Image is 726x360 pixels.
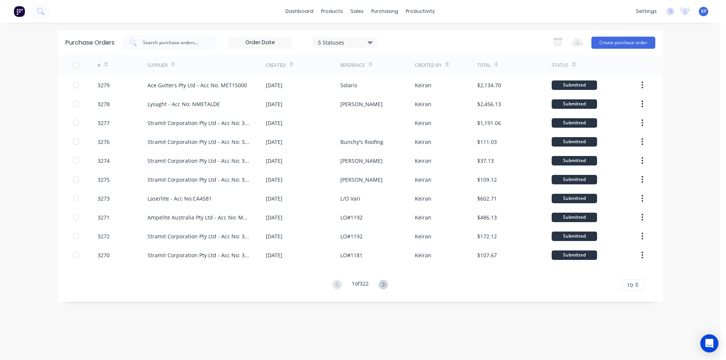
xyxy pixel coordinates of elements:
div: Keiran [415,213,431,221]
div: [DATE] [266,157,282,165]
div: [PERSON_NAME] [340,100,383,108]
input: Order Date [228,37,292,48]
div: $172.12 [477,232,497,240]
div: Submitted [552,156,597,165]
div: [PERSON_NAME] [340,176,383,184]
span: KF [701,8,706,15]
div: 3276 [98,138,110,146]
input: Search purchase orders... [142,39,205,46]
div: Keiran [415,232,431,240]
div: $602.71 [477,195,497,202]
div: 3275 [98,176,110,184]
div: LO#1181 [340,251,363,259]
div: Keiran [415,100,431,108]
div: sales [347,6,368,17]
div: Submitted [552,175,597,184]
div: $107.67 [477,251,497,259]
div: Stramit Corporation Pty Ltd - Acc No: 32915 [147,251,251,259]
div: Submitted [552,194,597,203]
div: $111.03 [477,138,497,146]
div: [DATE] [266,138,282,146]
div: Keiran [415,176,431,184]
div: $2,134.70 [477,81,501,89]
div: [DATE] [266,119,282,127]
div: Submitted [552,137,597,147]
div: Ampelite Australia Pty Ltd - Acc No: METSUP [147,213,251,221]
div: Bunchy's Roofing [340,138,383,146]
div: Lysaght - Acc No: NMETALDE [147,100,220,108]
div: L/O Vari [340,195,360,202]
div: Submitted [552,118,597,128]
div: Created By [415,62,442,69]
div: [DATE] [266,81,282,89]
div: Status [552,62,568,69]
div: Submitted [552,80,597,90]
div: 3270 [98,251,110,259]
div: Total [477,62,491,69]
div: 5 Statuses [318,38,372,46]
div: Stramit Corporation Pty Ltd - Acc No: 32915 [147,119,251,127]
div: # [98,62,101,69]
div: $37.13 [477,157,494,165]
div: Keiran [415,251,431,259]
div: products [317,6,347,17]
div: $1,191.06 [477,119,501,127]
div: 3277 [98,119,110,127]
div: Keiran [415,195,431,202]
a: dashboard [282,6,317,17]
div: Submitted [552,232,597,241]
span: 10 [627,281,633,289]
div: LO#1192 [340,232,363,240]
div: Keiran [415,138,431,146]
div: LO#1192 [340,213,363,221]
img: Factory [14,6,25,17]
div: 3271 [98,213,110,221]
div: Keiran [415,157,431,165]
div: 3279 [98,81,110,89]
div: Submitted [552,250,597,260]
button: Create purchase order [591,37,655,49]
div: Purchase Orders [65,38,115,47]
div: Submitted [552,213,597,222]
div: [DATE] [266,100,282,108]
div: Supplier [147,62,168,69]
div: Keiran [415,81,431,89]
div: Solaris [340,81,357,89]
div: $109.12 [477,176,497,184]
div: [DATE] [266,176,282,184]
div: $486.13 [477,213,497,221]
div: [PERSON_NAME] [340,157,383,165]
div: Open Intercom Messenger [700,334,718,352]
div: Stramit Corporation Pty Ltd - Acc No: 32915 [147,176,251,184]
div: Stramit Corporation Pty Ltd - Acc No: 32915 [147,232,251,240]
div: [DATE] [266,251,282,259]
div: [DATE] [266,213,282,221]
div: 3278 [98,100,110,108]
div: Ace Gutters Pty Ltd - Acc No. MET15000 [147,81,247,89]
div: Reference [340,62,365,69]
div: Laserlite - Acc No:CA4581 [147,195,212,202]
div: [DATE] [266,232,282,240]
div: [DATE] [266,195,282,202]
div: Submitted [552,99,597,109]
div: Keiran [415,119,431,127]
div: productivity [402,6,439,17]
div: purchasing [368,6,402,17]
div: 3272 [98,232,110,240]
div: Created [266,62,286,69]
div: 3274 [98,157,110,165]
div: 3273 [98,195,110,202]
div: Stramit Corporation Pty Ltd - Acc No: 32915 [147,157,251,165]
div: settings [632,6,661,17]
div: $2,456.13 [477,100,501,108]
div: Stramit Corporation Pty Ltd - Acc No: 32915 [147,138,251,146]
div: 1 of 322 [352,280,369,290]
